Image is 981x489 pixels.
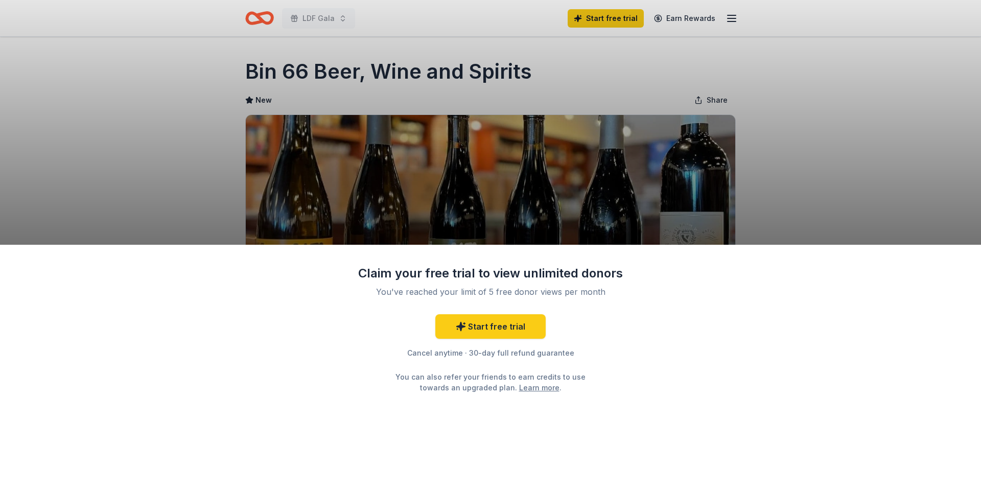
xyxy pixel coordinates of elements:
div: You can also refer your friends to earn credits to use towards an upgraded plan. . [386,371,595,393]
div: You've reached your limit of 5 free donor views per month [370,286,611,298]
div: Cancel anytime · 30-day full refund guarantee [358,347,623,359]
div: Claim your free trial to view unlimited donors [358,265,623,282]
a: Start free trial [435,314,546,339]
a: Learn more [519,382,559,393]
